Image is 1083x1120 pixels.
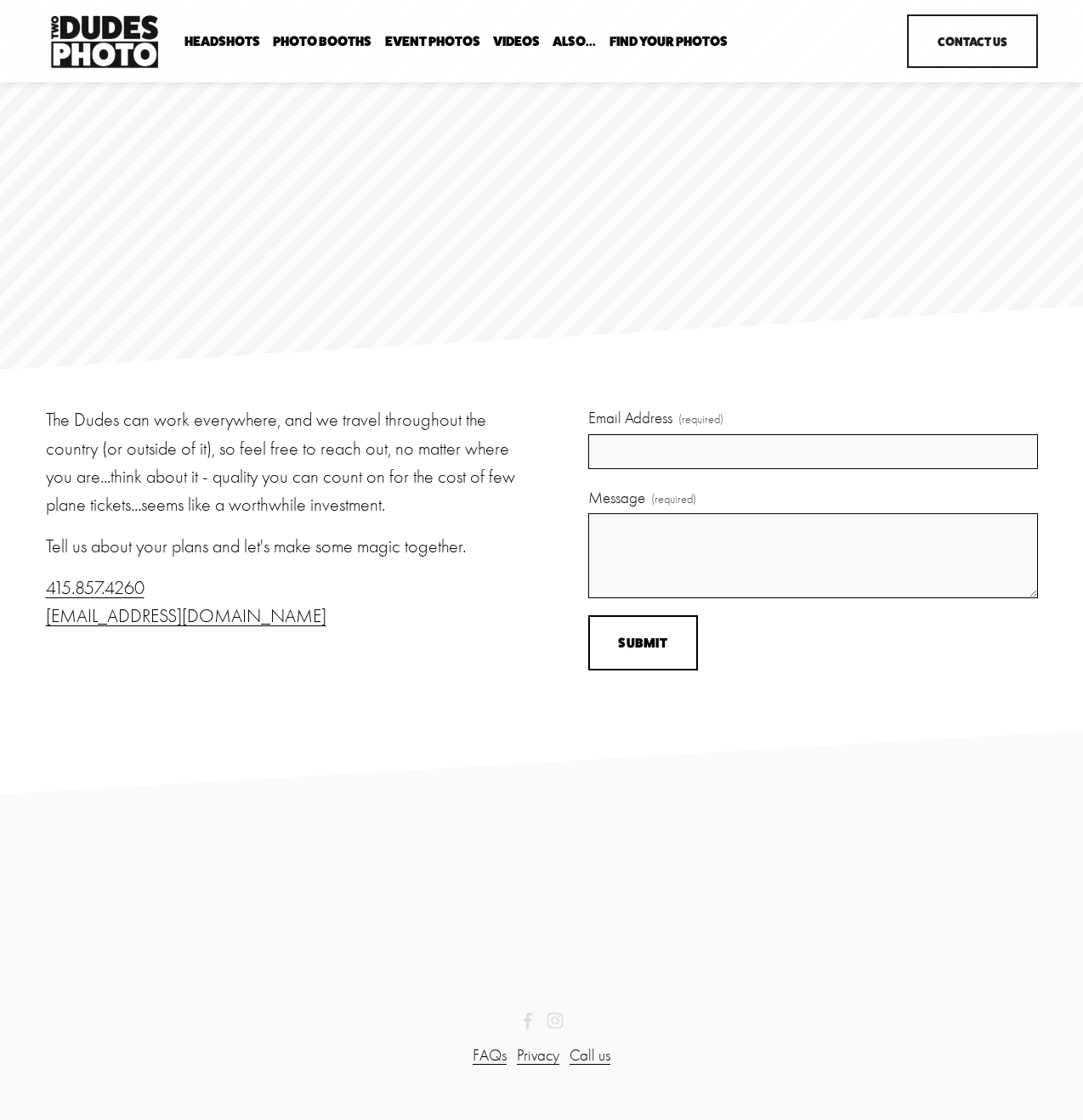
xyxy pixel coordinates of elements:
[588,406,672,431] span: Email Address
[46,533,537,561] p: Tell us about your plans and let's make some magic together.
[618,635,667,651] span: Submit
[678,410,723,429] span: (required)
[651,490,696,509] span: (required)
[473,1044,507,1068] a: FAQs
[46,605,326,627] a: [EMAIL_ADDRESS][DOMAIN_NAME]
[46,577,145,599] a: 415.857.4260
[46,11,163,72] img: Two Dudes Photo | Headshots, Portraits &amp; Photo Booths
[519,1012,536,1029] a: 2 Dudes & A Booth
[184,35,260,48] span: Headshots
[553,33,596,49] a: folder dropdown
[610,33,728,49] a: folder dropdown
[493,33,540,49] a: Videos
[907,14,1037,68] a: Contact Us
[517,1044,559,1068] a: Privacy
[46,406,537,519] p: The Dudes can work everywhere, and we travel throughout the country (or outside of it), so feel f...
[588,486,645,511] span: Message
[547,1012,564,1029] a: Instagram
[553,35,596,48] span: Also...
[588,615,698,670] button: SubmitSubmit
[184,33,260,49] a: folder dropdown
[273,33,371,49] a: folder dropdown
[273,35,371,48] span: Photo Booths
[610,35,728,48] span: Find Your Photos
[385,33,480,49] a: Event Photos
[570,1044,610,1068] a: Call us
